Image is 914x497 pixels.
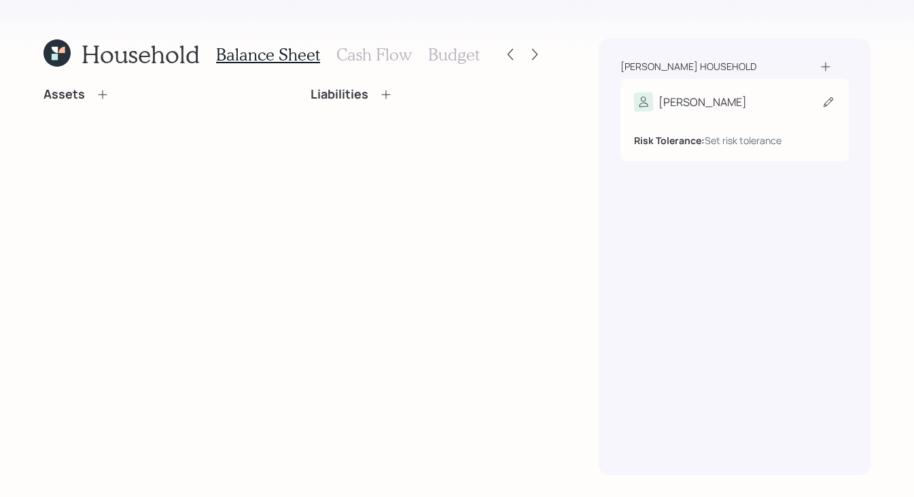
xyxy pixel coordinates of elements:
div: Set risk tolerance [705,133,781,148]
h3: Cash Flow [336,45,412,65]
h4: Liabilities [311,87,368,102]
div: [PERSON_NAME] [658,94,747,110]
h4: Assets [43,87,85,102]
div: [PERSON_NAME] household [620,60,756,73]
h3: Budget [428,45,480,65]
h3: Balance Sheet [216,45,320,65]
b: Risk Tolerance: [634,134,705,147]
h1: Household [82,39,200,69]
